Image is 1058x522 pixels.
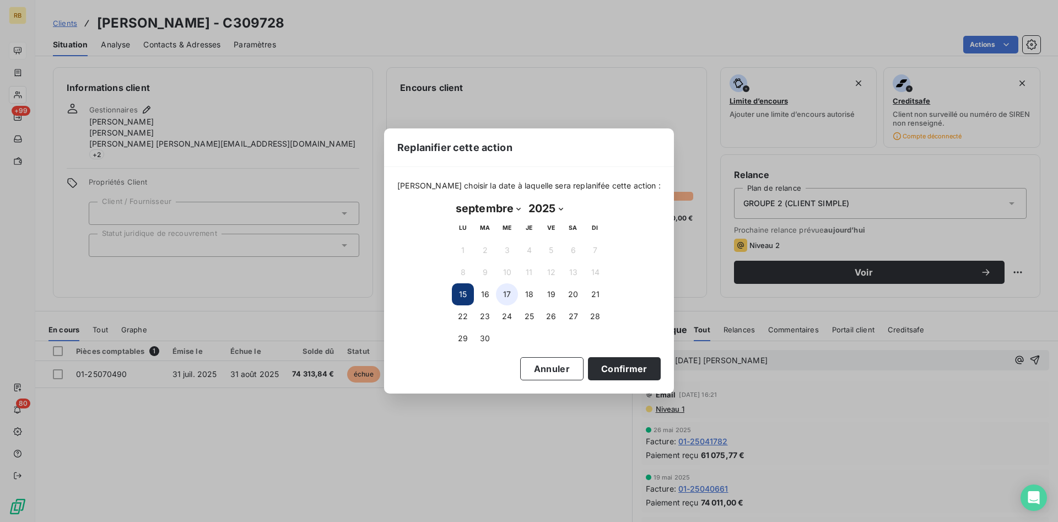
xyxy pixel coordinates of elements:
button: 30 [474,327,496,349]
th: dimanche [584,217,606,239]
button: 4 [518,239,540,261]
th: mercredi [496,217,518,239]
th: lundi [452,217,474,239]
button: 8 [452,261,474,283]
button: 2 [474,239,496,261]
button: 6 [562,239,584,261]
button: 12 [540,261,562,283]
button: 13 [562,261,584,283]
button: 20 [562,283,584,305]
button: 10 [496,261,518,283]
button: 26 [540,305,562,327]
button: Confirmer [588,357,661,380]
button: 25 [518,305,540,327]
button: 14 [584,261,606,283]
button: 3 [496,239,518,261]
button: 23 [474,305,496,327]
button: 19 [540,283,562,305]
button: 5 [540,239,562,261]
div: Open Intercom Messenger [1021,485,1047,511]
button: 27 [562,305,584,327]
span: Replanifier cette action [397,140,512,155]
button: 11 [518,261,540,283]
button: 21 [584,283,606,305]
th: samedi [562,217,584,239]
button: 29 [452,327,474,349]
button: 15 [452,283,474,305]
button: 22 [452,305,474,327]
button: 24 [496,305,518,327]
button: 28 [584,305,606,327]
button: Annuler [520,357,584,380]
button: 7 [584,239,606,261]
button: 17 [496,283,518,305]
button: 16 [474,283,496,305]
th: vendredi [540,217,562,239]
button: 1 [452,239,474,261]
span: [PERSON_NAME] choisir la date à laquelle sera replanifée cette action : [397,180,661,191]
th: jeudi [518,217,540,239]
button: 18 [518,283,540,305]
button: 9 [474,261,496,283]
th: mardi [474,217,496,239]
